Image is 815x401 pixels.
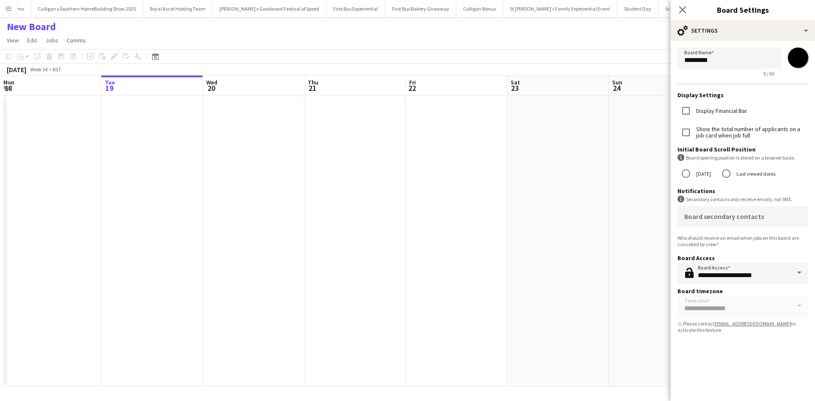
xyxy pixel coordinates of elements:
[3,35,22,46] a: View
[45,36,58,44] span: Jobs
[694,167,711,180] label: [DATE]
[206,79,217,86] span: Wed
[67,36,86,44] span: Comms
[677,320,808,333] div: ⚠ Please contact to activate this feature
[7,65,26,74] div: [DATE]
[503,0,617,17] button: St [PERSON_NAME]'s Family Experiential Event
[694,108,747,114] label: Display Financial Bar
[677,91,808,99] h3: Display Settings
[104,83,115,93] span: 19
[756,70,781,77] span: 9 / 60
[677,196,808,203] div: Secondary contacts only receive emails, not SMS.
[326,0,385,17] button: First Bus Experiential
[509,83,520,93] span: 23
[456,0,503,17] button: Culligan Bonus
[7,20,56,33] h1: New Board
[677,154,808,161] div: Board opening position is stored on a browser basis.
[671,20,815,41] div: Settings
[7,36,19,44] span: View
[306,83,318,93] span: 21
[677,235,808,247] div: Who should receive an email when jobs on this board are cancelled by crew?
[658,0,705,17] button: ScotRail Promo
[213,0,326,17] button: [PERSON_NAME] x Goodwood Festival of Speed
[735,167,776,180] label: Last viewed dates
[27,36,37,44] span: Edit
[677,254,808,262] h3: Board Access
[308,79,318,86] span: Thu
[617,0,658,17] button: Student Day
[409,79,416,86] span: Fri
[677,187,808,195] h3: Notifications
[677,287,808,295] h3: Board timezone
[511,79,520,86] span: Sat
[2,83,14,93] span: 18
[31,0,143,17] button: Culligan x Southern HomeBuilding Show 2025
[42,35,62,46] a: Jobs
[611,83,622,93] span: 24
[24,35,40,46] a: Edit
[53,66,61,73] div: BST
[715,320,791,327] a: [EMAIL_ADDRESS][DOMAIN_NAME]
[408,83,416,93] span: 22
[205,83,217,93] span: 20
[671,4,815,15] h3: Board Settings
[684,212,764,221] mat-label: Board secondary contacts
[28,66,49,73] span: Week 34
[63,35,89,46] a: Comms
[677,146,808,153] h3: Initial Board Scroll Position
[105,79,115,86] span: Tue
[694,126,808,139] label: Show the total number of applicants on a job card when job full
[612,79,622,86] span: Sun
[3,79,14,86] span: Mon
[385,0,456,17] button: First Bus Bakery Giveaway
[143,0,213,17] button: Royal Ascot Hosting Team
